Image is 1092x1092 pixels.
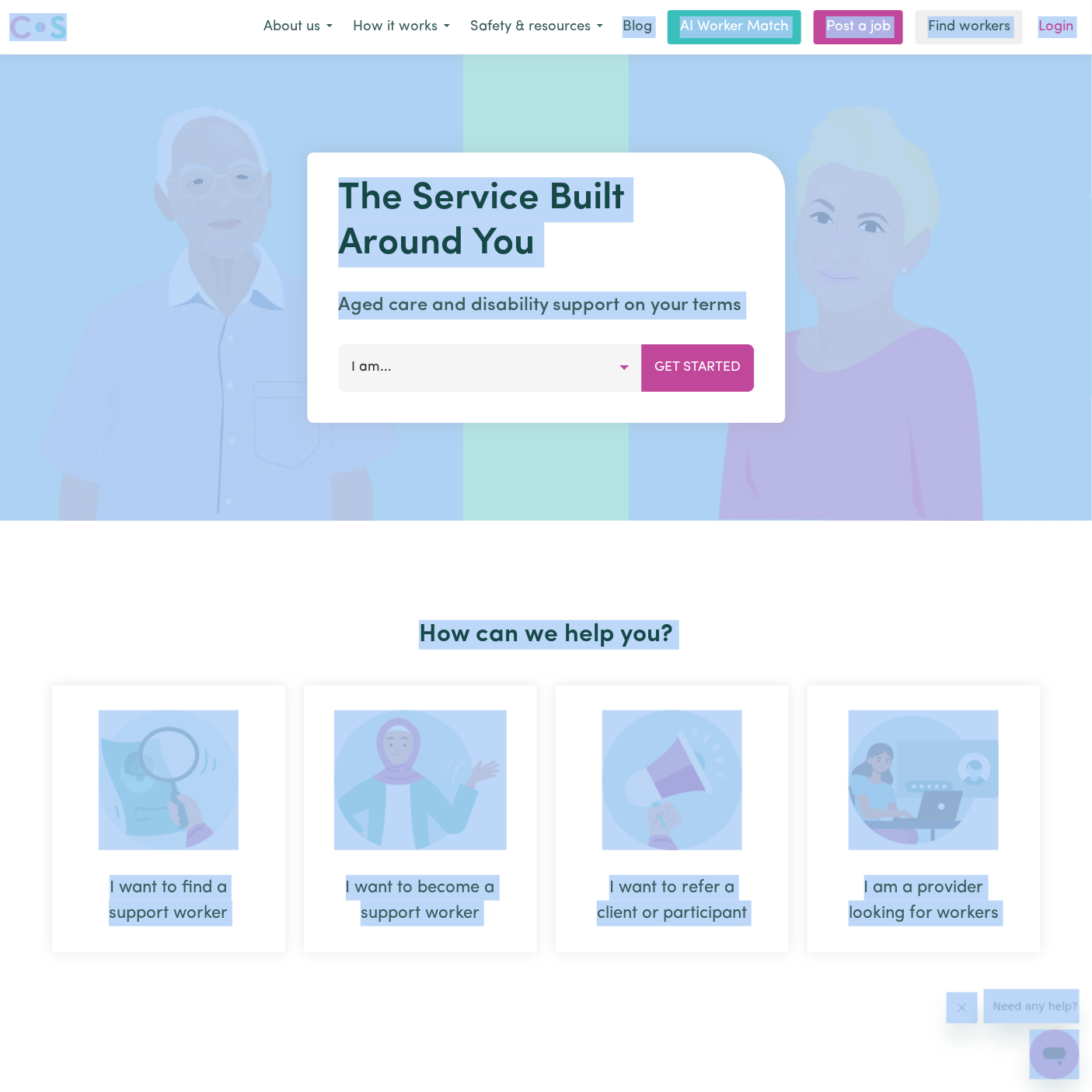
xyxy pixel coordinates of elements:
[52,686,285,953] div: I want to find a support worker
[814,10,903,44] a: Post a job
[602,710,742,850] img: Refer
[1029,10,1083,44] a: Login
[334,710,507,850] img: Become Worker
[613,10,661,44] a: Blog
[845,875,1003,926] div: I am a provider looking for workers
[9,9,67,45] a: Careseekers logo
[343,11,460,44] button: How it works
[338,344,642,391] button: I am...
[556,686,789,953] div: I want to refer a client or participant
[460,11,613,44] button: Safety & resources
[1030,1030,1080,1080] iframe: Button to launch messaging window
[341,875,500,926] div: I want to become a support worker
[849,710,1000,850] img: Provider
[99,710,239,850] img: Search
[338,177,754,267] h1: The Service Built Around You
[9,13,67,41] img: Careseekers logo
[641,344,754,391] button: Get Started
[304,686,537,953] div: I want to become a support worker
[338,291,754,319] p: Aged care and disability support on your terms
[89,875,248,926] div: I want to find a support worker
[916,10,1023,44] a: Find workers
[947,993,978,1024] iframe: Close message
[984,989,1080,1024] iframe: Message from company
[593,875,752,926] div: I want to refer a client or participant
[668,10,801,44] a: AI Worker Match
[808,686,1041,953] div: I am a provider looking for workers
[43,620,1050,650] h2: How can we help you?
[253,11,343,44] button: About us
